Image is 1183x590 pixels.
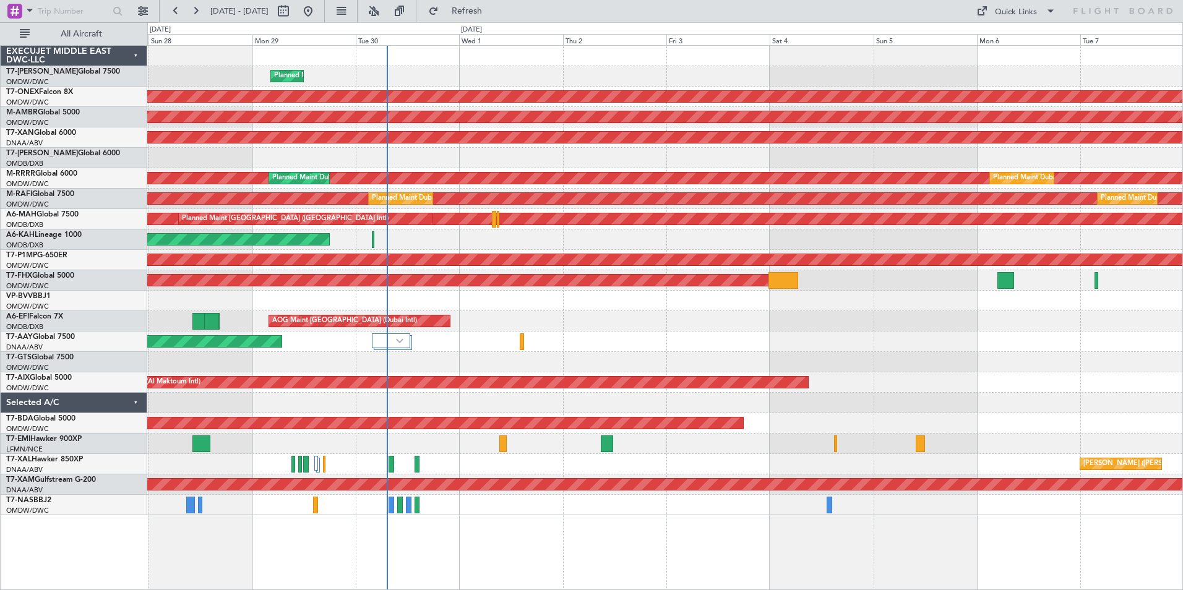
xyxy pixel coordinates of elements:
[6,88,73,96] a: T7-ONEXFalcon 8X
[970,1,1062,21] button: Quick Links
[272,312,417,330] div: AOG Maint [GEOGRAPHIC_DATA] (Dubai Intl)
[6,231,35,239] span: A6-KAH
[6,497,51,504] a: T7-NASBBJ2
[210,6,269,17] span: [DATE] - [DATE]
[6,293,51,300] a: VP-BVVBBJ1
[6,272,74,280] a: T7-FHXGlobal 5000
[770,34,873,45] div: Sat 4
[6,179,49,189] a: OMDW/DWC
[977,34,1080,45] div: Mon 6
[6,343,43,352] a: DNAA/ABV
[396,338,403,343] img: arrow-gray.svg
[6,354,32,361] span: T7-GTS
[6,272,32,280] span: T7-FHX
[6,506,49,515] a: OMDW/DWC
[6,354,74,361] a: T7-GTSGlobal 7500
[6,252,67,259] a: T7-P1MPG-650ER
[372,189,494,208] div: Planned Maint Dubai (Al Maktoum Intl)
[441,7,493,15] span: Refresh
[6,476,96,484] a: T7-XAMGulfstream G-200
[6,109,80,116] a: M-AMBRGlobal 5000
[6,170,77,177] a: M-RRRRGlobal 6000
[6,415,33,422] span: T7-BDA
[6,170,35,177] span: M-RRRR
[6,109,38,116] span: M-AMBR
[6,313,29,320] span: A6-EFI
[6,139,43,148] a: DNAA/ABV
[6,363,49,372] a: OMDW/DWC
[6,424,49,434] a: OMDW/DWC
[274,67,396,85] div: Planned Maint Dubai (Al Maktoum Intl)
[6,129,76,137] a: T7-XANGlobal 6000
[6,374,30,382] span: T7-AIX
[6,485,43,495] a: DNAA/ABV
[6,465,43,474] a: DNAA/ABV
[6,68,78,75] span: T7-[PERSON_NAME]
[356,34,459,45] div: Tue 30
[6,241,43,250] a: OMDB/DXB
[6,231,82,239] a: A6-KAHLineage 1000
[6,435,82,443] a: T7-EMIHawker 900XP
[995,6,1037,19] div: Quick Links
[6,374,72,382] a: T7-AIXGlobal 5000
[6,322,43,331] a: OMDB/DXB
[6,476,35,484] span: T7-XAM
[6,150,78,157] span: T7-[PERSON_NAME]
[6,68,120,75] a: T7-[PERSON_NAME]Global 7500
[874,34,977,45] div: Sun 5
[6,445,43,454] a: LFMN/NCE
[6,220,43,229] a: OMDB/DXB
[252,34,356,45] div: Mon 29
[6,98,49,107] a: OMDW/DWC
[6,252,37,259] span: T7-P1MP
[6,190,74,198] a: M-RAFIGlobal 7500
[6,211,37,218] span: A6-MAH
[6,383,49,393] a: OMDW/DWC
[6,88,39,96] span: T7-ONEX
[182,210,389,228] div: Planned Maint [GEOGRAPHIC_DATA] ([GEOGRAPHIC_DATA] Intl)
[423,1,497,21] button: Refresh
[6,456,83,463] a: T7-XALHawker 850XP
[6,456,32,463] span: T7-XAL
[32,30,131,38] span: All Aircraft
[666,34,770,45] div: Fri 3
[6,159,43,168] a: OMDB/DXB
[6,190,32,198] span: M-RAFI
[148,34,252,45] div: Sun 28
[272,169,394,187] div: Planned Maint Dubai (Al Maktoum Intl)
[38,2,109,20] input: Trip Number
[6,77,49,87] a: OMDW/DWC
[6,150,120,157] a: T7-[PERSON_NAME]Global 6000
[6,211,79,218] a: A6-MAHGlobal 7500
[6,200,49,209] a: OMDW/DWC
[459,34,562,45] div: Wed 1
[6,261,49,270] a: OMDW/DWC
[150,25,171,35] div: [DATE]
[461,25,482,35] div: [DATE]
[993,169,1115,187] div: Planned Maint Dubai (Al Maktoum Intl)
[6,435,30,443] span: T7-EMI
[6,497,33,504] span: T7-NAS
[6,333,75,341] a: T7-AAYGlobal 7500
[14,24,134,44] button: All Aircraft
[6,302,49,311] a: OMDW/DWC
[6,293,33,300] span: VP-BVV
[6,415,75,422] a: T7-BDAGlobal 5000
[6,333,33,341] span: T7-AAY
[6,129,34,137] span: T7-XAN
[6,313,63,320] a: A6-EFIFalcon 7X
[6,281,49,291] a: OMDW/DWC
[563,34,666,45] div: Thu 2
[6,118,49,127] a: OMDW/DWC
